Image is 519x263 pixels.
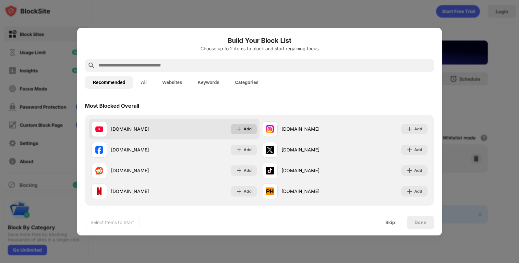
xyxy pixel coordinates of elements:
[85,102,139,109] div: Most Blocked Overall
[266,125,274,133] img: favicons
[190,76,227,89] button: Keywords
[85,46,434,51] div: Choose up to 2 items to block and start regaining focus
[282,146,345,153] div: [DOMAIN_NAME]
[85,36,434,45] h6: Build Your Block List
[227,76,266,89] button: Categories
[266,187,274,195] img: favicons
[266,167,274,174] img: favicons
[282,167,345,174] div: [DOMAIN_NAME]
[133,76,154,89] button: All
[154,76,190,89] button: Websites
[385,220,395,225] div: Skip
[95,146,103,154] img: favicons
[244,167,252,174] div: Add
[244,147,252,153] div: Add
[111,167,174,174] div: [DOMAIN_NAME]
[415,220,426,225] div: Done
[244,126,252,132] div: Add
[244,188,252,195] div: Add
[266,146,274,154] img: favicons
[85,76,133,89] button: Recommended
[95,125,103,133] img: favicons
[414,167,422,174] div: Add
[414,147,422,153] div: Add
[111,146,174,153] div: [DOMAIN_NAME]
[111,126,174,132] div: [DOMAIN_NAME]
[91,219,134,226] div: Select Items to Start
[414,188,422,195] div: Add
[414,126,422,132] div: Add
[282,126,345,132] div: [DOMAIN_NAME]
[282,188,345,195] div: [DOMAIN_NAME]
[88,62,95,69] img: search.svg
[95,167,103,174] img: favicons
[111,188,174,195] div: [DOMAIN_NAME]
[95,187,103,195] img: favicons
